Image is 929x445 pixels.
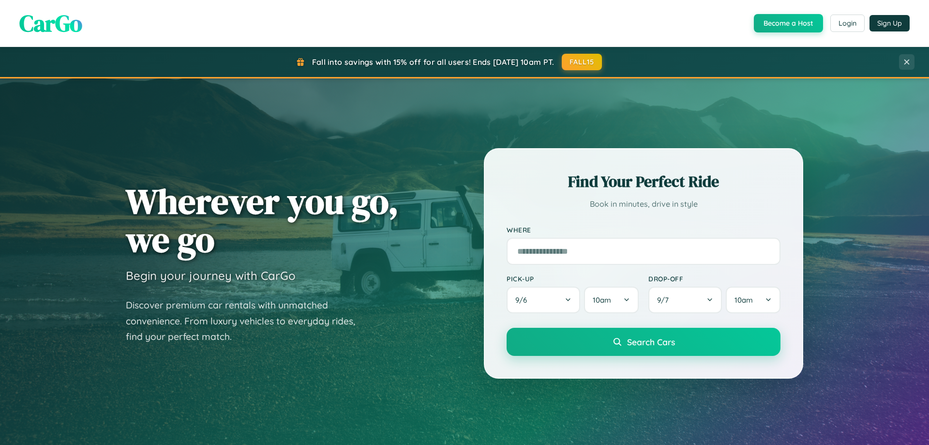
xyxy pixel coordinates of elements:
[627,337,675,347] span: Search Cars
[507,287,580,313] button: 9/6
[754,14,823,32] button: Become a Host
[515,295,532,305] span: 9 / 6
[126,182,399,259] h1: Wherever you go, we go
[507,171,780,192] h2: Find Your Perfect Ride
[312,57,554,67] span: Fall into savings with 15% off for all users! Ends [DATE] 10am PT.
[648,275,780,283] label: Drop-off
[19,7,82,39] span: CarGo
[584,287,639,313] button: 10am
[734,295,753,305] span: 10am
[593,295,611,305] span: 10am
[869,15,910,31] button: Sign Up
[657,295,674,305] span: 9 / 7
[126,268,296,283] h3: Begin your journey with CarGo
[648,287,722,313] button: 9/7
[830,15,865,32] button: Login
[507,197,780,211] p: Book in minutes, drive in style
[507,226,780,234] label: Where
[562,54,602,70] button: FALL15
[726,287,780,313] button: 10am
[507,275,639,283] label: Pick-up
[126,297,368,345] p: Discover premium car rentals with unmatched convenience. From luxury vehicles to everyday rides, ...
[507,328,780,356] button: Search Cars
